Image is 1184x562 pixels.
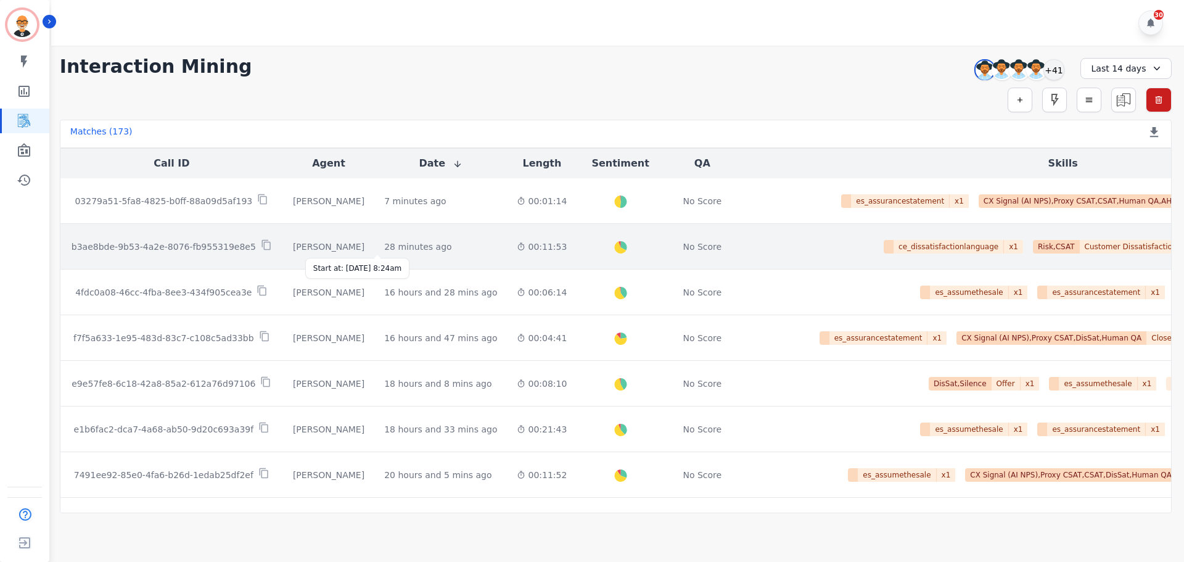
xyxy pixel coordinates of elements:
[517,469,567,481] div: 00:11:52
[72,378,255,390] p: e9e57fe8-6c18-42a8-85a2-612a76d97106
[154,156,189,171] button: Call ID
[930,423,1008,436] span: es_assumethesale
[517,241,567,253] div: 00:11:53
[293,378,364,390] div: [PERSON_NAME]
[1080,58,1172,79] div: Last 14 days
[7,10,37,39] img: Bordered avatar
[522,156,561,171] button: Length
[683,332,721,344] div: No Score
[1047,286,1146,299] span: es_assurancestatement
[384,378,491,390] div: 18 hours and 8 mins ago
[927,331,947,345] span: x 1
[829,331,928,345] span: es_assurancestatement
[683,286,721,299] div: No Score
[70,125,133,143] div: Matches ( 173 )
[419,156,463,171] button: Date
[894,240,1004,254] span: ce_dissatisfactionlanguage
[293,241,364,253] div: [PERSON_NAME]
[950,194,969,208] span: x 1
[1021,377,1040,391] span: x 1
[75,195,252,207] p: 03279a51-5fa8-4825-b0ff-88a09d5af193
[1047,423,1146,436] span: es_assurancestatement
[979,194,1182,208] span: CX Signal (AI NPS),Proxy CSAT,CSAT,Human QA,AHT
[1059,377,1137,391] span: es_assumethesale
[73,332,254,344] p: f7f5a633-1e95-483d-83c7-c108c5ad33bb
[851,194,950,208] span: es_assurancestatement
[1043,59,1064,80] div: +41
[72,241,256,253] p: b3ae8bde-9b53-4a2e-8076-fb955319e8e5
[591,156,649,171] button: Sentiment
[74,469,253,481] p: 7491ee92-85e0-4fa6-b26d-1edab25df2ef
[313,263,401,273] div: Start at: [DATE] 8:24am
[1004,240,1023,254] span: x 1
[1048,156,1078,171] button: Skills
[683,469,721,481] div: No Score
[293,332,364,344] div: [PERSON_NAME]
[1154,10,1164,20] div: 30
[384,241,451,253] div: 28 minutes ago
[75,286,252,299] p: 4fdc0a08-46cc-4fba-8ee3-434f905cea3e
[60,56,252,78] h1: Interaction Mining
[929,377,992,391] span: DisSat,Silence
[74,423,254,436] p: e1b6fac2-dca7-4a68-ab50-9d20c693a39f
[384,423,497,436] div: 18 hours and 33 mins ago
[694,156,710,171] button: QA
[312,156,345,171] button: Agent
[293,286,364,299] div: [PERSON_NAME]
[517,332,567,344] div: 00:04:41
[517,195,567,207] div: 00:01:14
[293,469,364,481] div: [PERSON_NAME]
[384,195,446,207] div: 7 minutes ago
[858,468,936,482] span: es_assumethesale
[384,332,497,344] div: 16 hours and 47 mins ago
[956,331,1146,345] span: CX Signal (AI NPS),Proxy CSAT,DisSat,Human QA
[517,286,567,299] div: 00:06:14
[965,468,1177,482] span: CX Signal (AI NPS),Proxy CSAT,CSAT,DisSat,Human QA
[1146,423,1165,436] span: x 1
[1138,377,1157,391] span: x 1
[293,195,364,207] div: [PERSON_NAME]
[992,377,1021,391] span: Offer
[1080,240,1183,254] span: Customer Dissatisfaction
[293,423,364,436] div: [PERSON_NAME]
[683,241,721,253] div: No Score
[384,469,491,481] div: 20 hours and 5 mins ago
[937,468,956,482] span: x 1
[1009,423,1028,436] span: x 1
[1146,286,1165,299] span: x 1
[517,423,567,436] div: 00:21:43
[683,423,721,436] div: No Score
[517,378,567,390] div: 00:08:10
[384,286,497,299] div: 16 hours and 28 mins ago
[1009,286,1028,299] span: x 1
[1033,240,1080,254] span: Risk,CSAT
[683,195,721,207] div: No Score
[930,286,1008,299] span: es_assumethesale
[683,378,721,390] div: No Score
